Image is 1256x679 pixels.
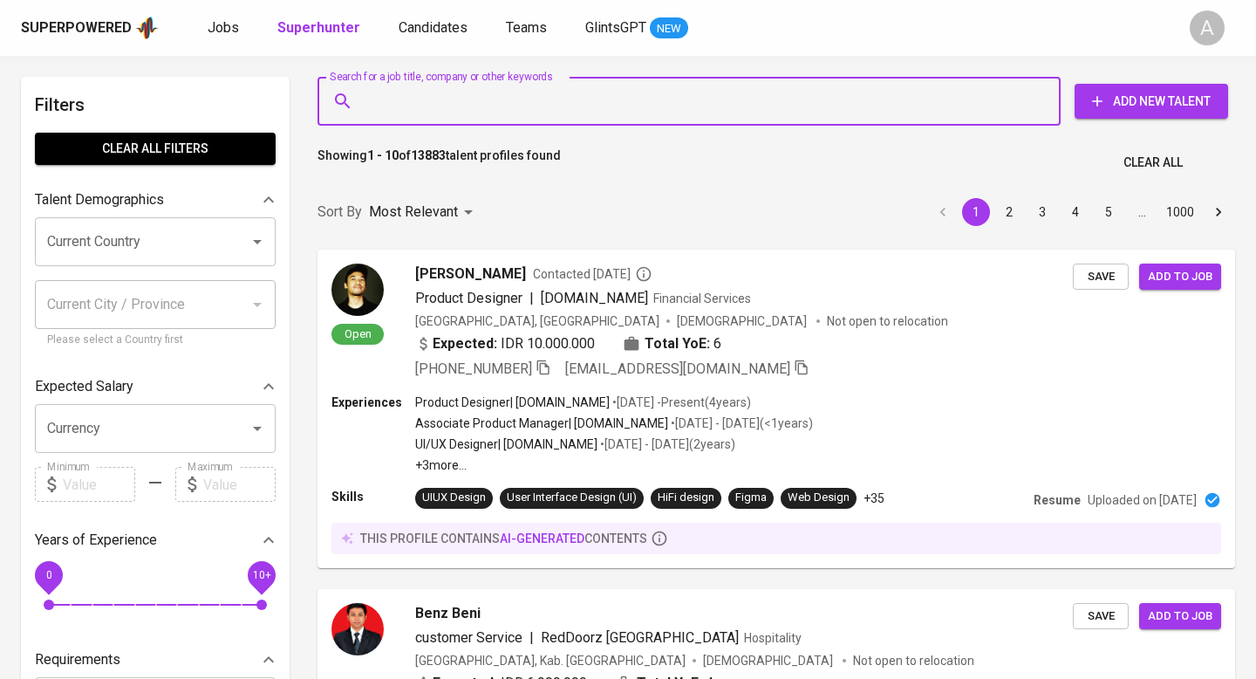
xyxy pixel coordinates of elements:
div: IDR 10.000.000 [415,333,595,354]
span: RedDoorz [GEOGRAPHIC_DATA] [541,629,739,646]
div: Web Design [788,490,850,506]
span: NEW [650,20,688,38]
p: Not open to relocation [827,312,948,330]
span: Candidates [399,19,468,36]
span: Save [1082,267,1120,287]
p: • [DATE] - [DATE] ( 2 years ) [597,436,735,453]
span: Add to job [1148,267,1212,287]
span: Teams [506,19,547,36]
p: Please select a Country first [47,332,263,349]
a: Jobs [208,17,242,39]
p: Uploaded on [DATE] [1088,491,1197,509]
b: 1 - 10 [367,148,399,162]
b: Total YoE: [645,333,710,354]
button: Clear All [1116,147,1190,179]
div: [GEOGRAPHIC_DATA], [GEOGRAPHIC_DATA] [415,312,659,330]
span: [EMAIL_ADDRESS][DOMAIN_NAME] [565,360,790,377]
span: Jobs [208,19,239,36]
button: Add New Talent [1075,84,1228,119]
span: [PHONE_NUMBER] [415,360,532,377]
span: Contacted [DATE] [533,265,652,283]
span: | [529,288,534,309]
p: Not open to relocation [853,652,974,669]
p: this profile contains contents [360,530,647,547]
a: Superhunter [277,17,364,39]
button: Open [245,416,270,441]
p: UI/UX Designer | [DOMAIN_NAME] [415,436,597,453]
span: [DOMAIN_NAME] [541,290,648,306]
p: Skills [331,488,415,505]
div: A [1190,10,1225,45]
span: GlintsGPT [585,19,646,36]
p: Product Designer | [DOMAIN_NAME] [415,394,610,411]
a: Open[PERSON_NAME]Contacted [DATE]Product Designer|[DOMAIN_NAME]Financial Services[GEOGRAPHIC_DATA... [317,250,1235,568]
img: 5922dfcf7750e4bea1b25e5671a7fbe5.jpg [331,264,384,316]
span: 0 [45,569,51,581]
span: Add to job [1148,607,1212,627]
a: GlintsGPT NEW [585,17,688,39]
span: [PERSON_NAME] [415,264,526,285]
p: • [DATE] - [DATE] ( <1 years ) [668,415,813,432]
p: Requirements [35,649,120,670]
div: User Interface Design (UI) [507,490,637,506]
p: Experiences [331,394,415,411]
button: Go to next page [1205,198,1232,226]
span: [DEMOGRAPHIC_DATA] [677,312,809,330]
img: app logo [135,15,159,41]
b: Superhunter [277,19,360,36]
span: Hospitality [744,631,802,645]
button: Add to job [1139,603,1221,630]
div: Expected Salary [35,369,276,404]
button: Clear All filters [35,133,276,165]
b: Expected: [433,333,497,354]
span: | [529,628,534,648]
svg: By Batam recruiter [635,265,652,283]
p: • [DATE] - Present ( 4 years ) [610,394,751,411]
p: +35 [863,490,884,507]
div: Figma [735,490,767,506]
span: 10+ [252,569,270,581]
span: [DEMOGRAPHIC_DATA] [703,652,836,669]
button: page 1 [962,198,990,226]
input: Value [203,467,276,502]
div: [GEOGRAPHIC_DATA], Kab. [GEOGRAPHIC_DATA] [415,652,686,669]
span: Save [1082,607,1120,627]
span: Open [338,326,379,341]
img: 343cc35f3ffcc65b6d710d232f05dbc5.jpg [331,603,384,655]
div: Talent Demographics [35,182,276,217]
a: Superpoweredapp logo [21,15,159,41]
span: Clear All filters [49,138,262,160]
p: Resume [1034,491,1081,509]
div: Superpowered [21,18,132,38]
p: Sort By [317,202,362,223]
p: Showing of talent profiles found [317,147,561,179]
p: Years of Experience [35,530,157,551]
div: Requirements [35,642,276,677]
span: AI-generated [500,532,584,545]
span: Product Designer [415,290,522,306]
div: UIUX Design [422,490,486,506]
button: Go to page 4 [1061,198,1089,226]
p: Associate Product Manager | [DOMAIN_NAME] [415,415,668,432]
p: +3 more ... [415,456,813,474]
button: Go to page 2 [995,198,1023,226]
span: Add New Talent [1089,91,1214,113]
div: … [1128,203,1156,221]
input: Value [63,467,135,502]
button: Go to page 3 [1028,198,1056,226]
button: Add to job [1139,264,1221,291]
p: Expected Salary [35,376,133,397]
span: 6 [713,333,721,354]
button: Go to page 1000 [1161,198,1199,226]
nav: pagination navigation [926,198,1235,226]
button: Go to page 5 [1095,198,1123,226]
div: Years of Experience [35,523,276,558]
button: Open [245,230,270,254]
div: Most Relevant [369,196,479,229]
span: Clear All [1123,152,1183,174]
button: Save [1073,264,1129,291]
span: Financial Services [653,291,751,305]
a: Candidates [399,17,471,39]
span: customer Service [415,629,522,646]
div: HiFi design [658,490,714,506]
